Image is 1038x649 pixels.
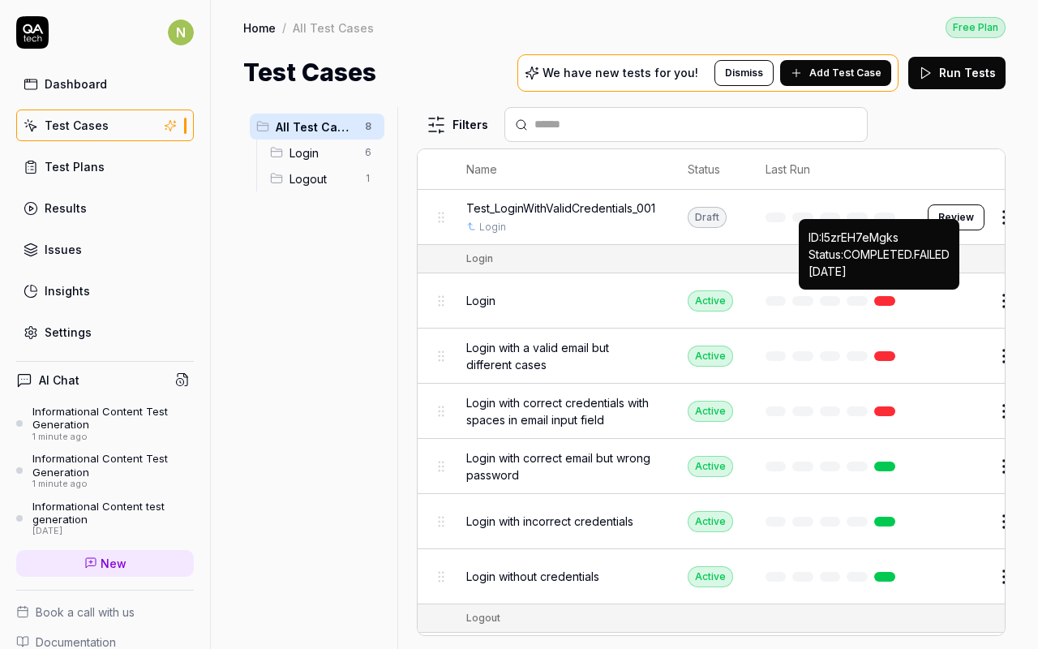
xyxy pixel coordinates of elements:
time: [DATE] [809,264,847,278]
span: N [168,19,194,45]
div: Active [688,290,733,312]
div: Informational Content Test Generation [32,405,194,432]
a: Dashboard [16,68,194,100]
div: All Test Cases [293,19,374,36]
a: Informational Content Test Generation1 minute ago [16,452,194,489]
div: / [282,19,286,36]
span: Login without credentials [466,568,599,585]
button: Add Test Case [780,60,891,86]
a: Test Cases [16,110,194,141]
span: Login [290,144,355,161]
div: Active [688,511,733,532]
span: Test_LoginWithValidCredentials_001 [466,200,655,217]
h1: Test Cases [243,54,376,91]
span: Login with correct credentials with spaces in email input field [466,394,655,428]
span: Logout [290,170,355,187]
div: Draft [688,207,727,228]
div: Informational Content test generation [32,500,194,527]
span: Add Test Case [809,66,881,80]
span: 6 [358,143,378,162]
div: Test Cases [45,117,109,134]
div: Test Plans [45,158,105,175]
th: Status [671,149,749,190]
button: Dismiss [714,60,774,86]
div: Dashboard [45,75,107,92]
tr: Login with incorrect credentialsActive [418,494,1033,549]
h4: AI Chat [39,372,79,389]
a: Informational Content Test Generation1 minute ago [16,405,194,442]
span: 1 [358,169,378,188]
p: We have new tests for you! [543,67,698,79]
a: Book a call with us [16,604,194,621]
button: Run Tests [908,57,1006,89]
div: Active [688,346,733,367]
a: Test Plans [16,151,194,183]
button: Free Plan [946,16,1006,38]
a: Settings [16,316,194,348]
div: Drag to reorderLogin6 [264,140,384,165]
div: Active [688,566,733,587]
a: Issues [16,234,194,265]
span: Login [466,292,495,309]
div: 1 minute ago [32,479,194,490]
div: Settings [45,324,92,341]
a: Informational Content test generation[DATE] [16,500,194,537]
div: Active [688,456,733,477]
th: Name [450,149,671,190]
tr: Login with correct email but wrong passwordActive [418,439,1033,494]
a: Login [479,220,506,234]
button: N [168,16,194,49]
span: New [101,555,127,572]
tr: Login with correct credentials with spaces in email input fieldActive [418,384,1033,439]
div: Insights [45,282,90,299]
a: Home [243,19,276,36]
a: New [16,550,194,577]
tr: LoginActive [418,273,1033,329]
tr: Test_LoginWithValidCredentials_001LoginDraftReview [418,190,1033,245]
span: Book a call with us [36,604,135,621]
div: [DATE] [32,526,194,537]
span: Login with incorrect credentials [466,513,633,530]
tr: Login with a valid email but different casesActive [418,329,1033,384]
span: 8 [358,117,378,136]
span: Login with a valid email but different cases [466,339,655,373]
a: Insights [16,275,194,307]
th: Last Run [749,149,911,190]
tr: Login without credentialsActive [418,549,1033,604]
span: All Test Cases [276,118,355,135]
div: Results [45,200,87,217]
a: Results [16,192,194,224]
p: ID: I5zrEH7eMgks Status: COMPLETED . FAILED [809,229,950,280]
div: 1 minute ago [32,432,194,443]
button: Filters [417,109,498,141]
div: Drag to reorderLogout1 [264,165,384,191]
span: Login with correct email but wrong password [466,449,655,484]
div: Informational Content Test Generation [32,452,194,479]
div: Issues [45,241,82,258]
button: Review [928,204,984,230]
div: Logout [466,611,500,625]
div: Free Plan [946,17,1006,38]
div: Active [688,401,733,422]
div: Login [466,251,493,266]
